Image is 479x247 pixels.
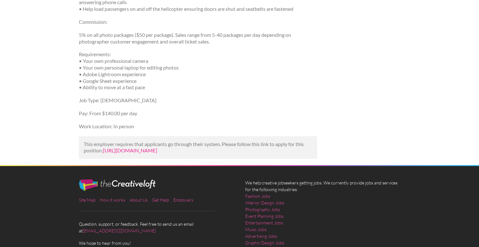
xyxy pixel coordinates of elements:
[245,226,266,233] a: Music Jobs
[84,141,313,154] p: This employer requires that applicants go through their system. Please follow this link to apply ...
[245,206,280,213] a: Photography Jobs
[103,147,157,153] a: [URL][DOMAIN_NAME]
[245,233,277,239] a: Advertising Jobs
[245,213,284,219] a: Event Planning Jobs
[79,32,317,45] p: 5% on all photo packages ($50 per package). Sales range from 5-40 packages per day depending on p...
[79,110,317,117] p: Pay: From $140.00 per day
[79,240,234,246] span: We hope to hear from you!
[152,197,169,203] a: Get Help
[73,179,239,246] div: Question, support, or feedback. Feel free to send us an email at
[79,97,317,104] p: Job Type: [DEMOGRAPHIC_DATA]
[130,197,148,203] a: About Us
[79,123,317,130] p: Work Location: In person
[245,219,283,226] a: Entertainment Jobs
[245,199,284,206] a: Interior Design Jobs
[79,19,317,25] p: Commission:
[173,197,193,203] a: Employers
[79,179,156,191] img: The Creative Loft
[245,239,284,246] a: Graphic Design Jobs
[245,193,270,199] a: Fashion Jobs
[79,197,95,203] a: Site Map
[83,228,156,233] a: [EMAIL_ADDRESS][DOMAIN_NAME]
[100,197,125,203] a: How it works
[79,51,317,91] p: Requirements: • Your own professional camera • Your own personal laptop for editing photos • Adob...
